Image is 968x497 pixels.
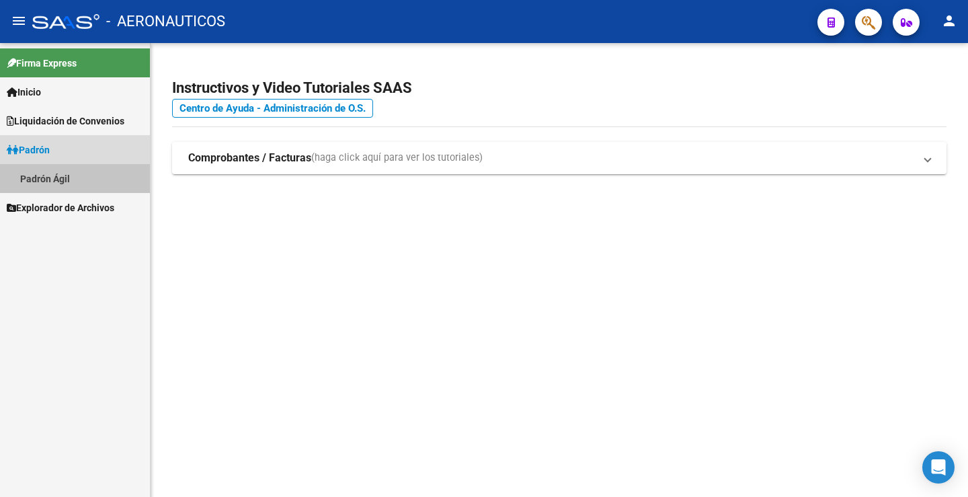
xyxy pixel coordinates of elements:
[7,56,77,71] span: Firma Express
[941,13,957,29] mat-icon: person
[172,75,946,101] h2: Instructivos y Video Tutoriales SAAS
[106,7,225,36] span: - AERONAUTICOS
[7,143,50,157] span: Padrón
[7,85,41,100] span: Inicio
[311,151,483,165] span: (haga click aquí para ver los tutoriales)
[172,99,373,118] a: Centro de Ayuda - Administración de O.S.
[7,200,114,215] span: Explorador de Archivos
[11,13,27,29] mat-icon: menu
[922,451,955,484] div: Open Intercom Messenger
[188,151,311,165] strong: Comprobantes / Facturas
[7,114,124,128] span: Liquidación de Convenios
[172,142,946,174] mat-expansion-panel-header: Comprobantes / Facturas(haga click aquí para ver los tutoriales)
